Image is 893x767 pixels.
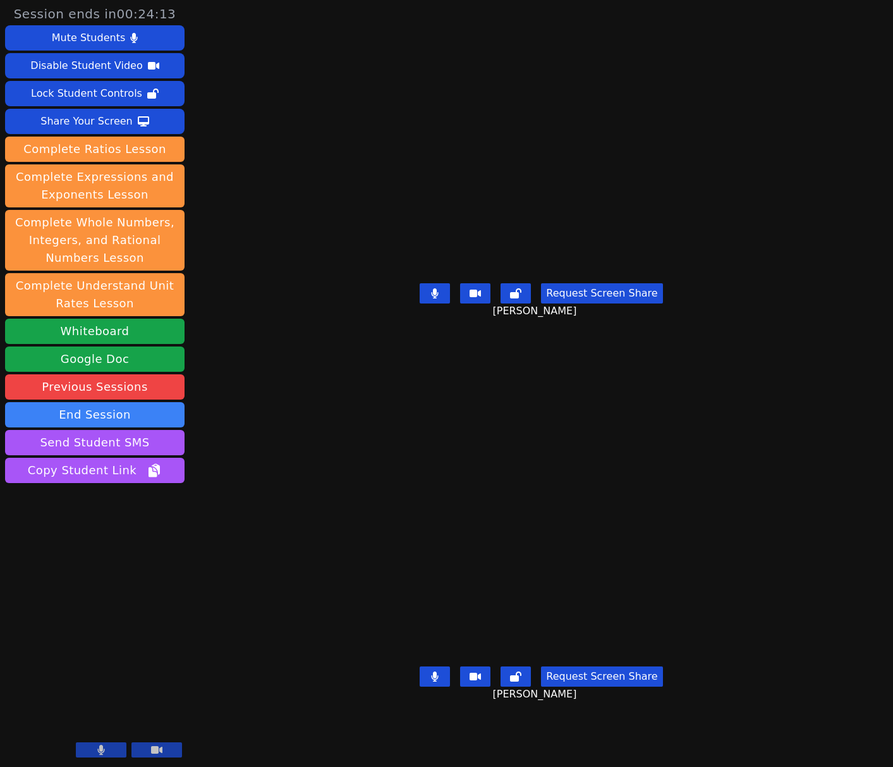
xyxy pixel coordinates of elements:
button: Copy Student Link [5,458,185,483]
button: Complete Ratios Lesson [5,137,185,162]
time: 00:24:13 [117,6,176,21]
a: Google Doc [5,347,185,372]
button: Lock Student Controls [5,81,185,106]
button: Complete Understand Unit Rates Lesson [5,273,185,316]
span: Session ends in [14,5,176,23]
a: Previous Sessions [5,374,185,400]
button: Mute Students [5,25,185,51]
button: Request Screen Share [541,666,662,687]
div: Disable Student Video [30,56,142,76]
button: Request Screen Share [541,283,662,304]
button: Whiteboard [5,319,185,344]
button: Send Student SMS [5,430,185,455]
button: Share Your Screen [5,109,185,134]
button: Complete Whole Numbers, Integers, and Rational Numbers Lesson [5,210,185,271]
button: Disable Student Video [5,53,185,78]
div: Mute Students [52,28,125,48]
span: [PERSON_NAME] [492,304,580,319]
button: End Session [5,402,185,427]
div: Lock Student Controls [31,83,142,104]
div: Share Your Screen [40,111,133,132]
button: Complete Expressions and Exponents Lesson [5,164,185,207]
span: Copy Student Link [28,462,162,479]
span: [PERSON_NAME] [492,687,580,702]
